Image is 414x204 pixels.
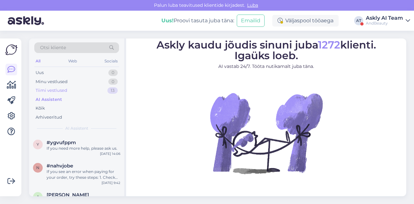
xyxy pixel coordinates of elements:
[36,96,62,103] div: AI Assistent
[245,2,260,8] span: Luba
[237,15,265,27] button: Emailid
[272,15,339,27] div: Väljaspool tööaega
[67,57,78,65] div: Web
[47,145,120,151] div: If you need more help, please ask us.
[161,17,174,24] b: Uus!
[161,17,234,25] div: Proovi tasuta juba täna:
[47,169,120,180] div: If you see an error when paying for your order, try these steps: 1. Check Order Status: Log into ...
[36,87,67,94] div: Tiimi vestlused
[157,38,376,61] span: Askly kaudu jõudis sinuni juba klienti. Igaüks loeb.
[47,140,76,145] span: #ygvufppm
[208,75,324,191] img: No Chat active
[37,142,39,147] span: y
[5,44,17,56] img: Askly Logo
[36,79,68,85] div: Minu vestlused
[102,180,120,185] div: [DATE] 9:42
[36,105,45,112] div: Kõik
[354,16,363,25] div: AT
[108,70,118,76] div: 0
[103,57,119,65] div: Socials
[40,44,66,51] span: Otsi kliente
[366,16,403,21] div: Askly AI Team
[36,165,39,170] span: n
[36,70,44,76] div: Uus
[157,63,376,70] p: AI vastab 24/7. Tööta nutikamalt juba täna.
[107,87,118,94] div: 13
[100,151,120,156] div: [DATE] 14:06
[366,21,403,26] div: AndBeauty
[47,192,89,198] span: Angelina Rebane
[318,38,340,51] span: 1272
[108,79,118,85] div: 0
[65,125,88,131] span: AI Assistent
[34,57,42,65] div: All
[366,16,410,26] a: Askly AI TeamAndBeauty
[37,194,39,199] span: A
[47,163,73,169] span: #nahvjobe
[36,114,62,121] div: Arhiveeritud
